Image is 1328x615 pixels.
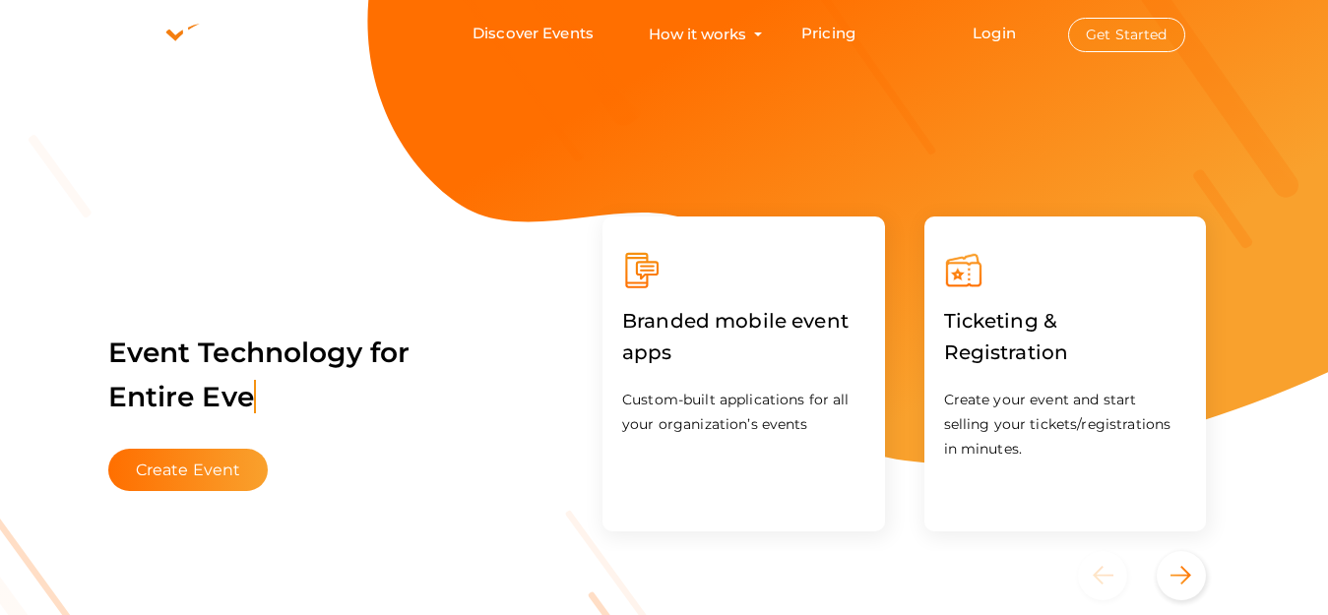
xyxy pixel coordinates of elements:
p: Custom-built applications for all your organization’s events [622,388,865,437]
label: Branded mobile event apps [622,290,865,383]
a: Branded mobile event apps [622,344,865,363]
button: Create Event [108,449,269,491]
a: Discover Events [473,16,594,52]
button: Get Started [1068,18,1185,52]
label: Ticketing & Registration [944,290,1187,383]
button: Previous [1078,551,1152,600]
span: Entire Eve [108,380,256,413]
a: Ticketing & Registration [944,344,1187,363]
label: Event Technology for [108,306,411,444]
button: Next [1157,551,1206,600]
p: Create your event and start selling your tickets/registrations in minutes. [944,388,1187,461]
button: How it works [643,16,752,52]
a: Pricing [801,16,855,52]
a: Login [973,24,1016,42]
